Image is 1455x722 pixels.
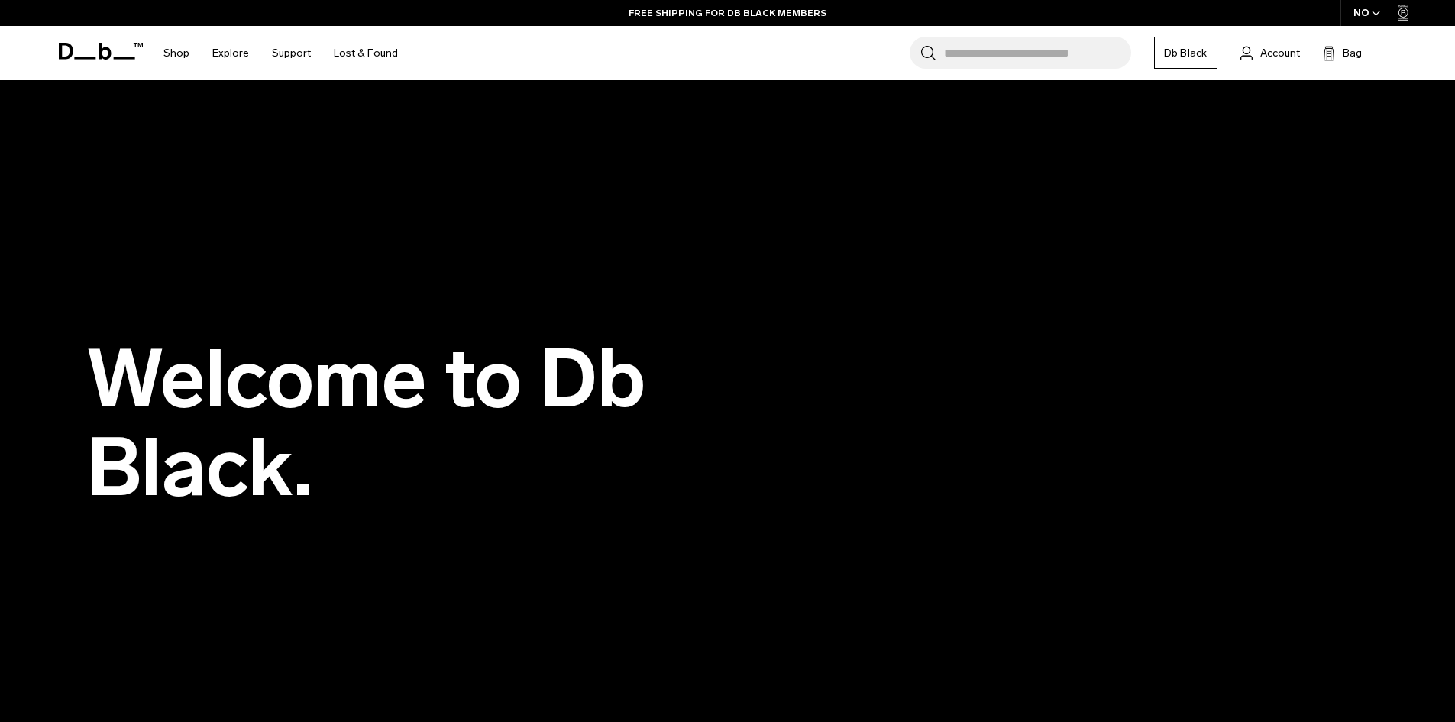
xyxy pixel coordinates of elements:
[1260,45,1300,61] span: Account
[629,6,826,20] a: FREE SHIPPING FOR DB BLACK MEMBERS
[163,26,189,80] a: Shop
[152,26,409,80] nav: Main Navigation
[212,26,249,80] a: Explore
[334,26,398,80] a: Lost & Found
[86,335,774,512] h1: Welcome to Db Black.
[1240,44,1300,62] a: Account
[1343,45,1362,61] span: Bag
[272,26,311,80] a: Support
[1154,37,1217,69] a: Db Black
[1323,44,1362,62] button: Bag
